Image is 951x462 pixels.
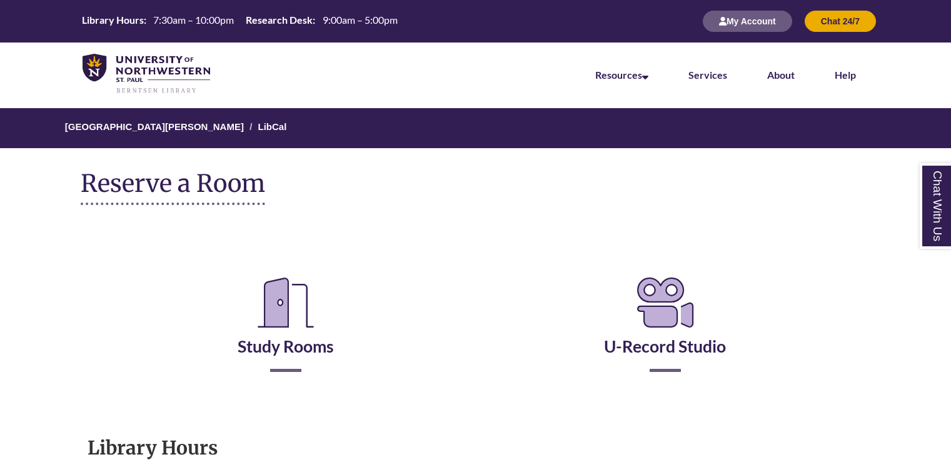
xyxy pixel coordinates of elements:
[238,305,334,356] a: Study Rooms
[258,121,286,132] a: LibCal
[835,69,856,81] a: Help
[65,121,244,132] a: [GEOGRAPHIC_DATA][PERSON_NAME]
[77,13,402,29] a: Hours Today
[153,14,234,26] span: 7:30am – 10:00pm
[323,14,398,26] span: 9:00am – 5:00pm
[595,69,648,81] a: Resources
[81,108,870,148] nav: Breadcrumb
[604,305,726,356] a: U-Record Studio
[81,236,870,409] div: Reserve a Room
[703,11,792,32] button: My Account
[688,69,727,81] a: Services
[83,54,210,94] img: UNWSP Library Logo
[88,436,863,459] h1: Library Hours
[767,69,795,81] a: About
[805,11,876,32] button: Chat 24/7
[77,13,402,28] table: Hours Today
[805,16,876,26] a: Chat 24/7
[77,13,148,27] th: Library Hours:
[81,170,265,205] h1: Reserve a Room
[241,13,317,27] th: Research Desk:
[703,16,792,26] a: My Account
